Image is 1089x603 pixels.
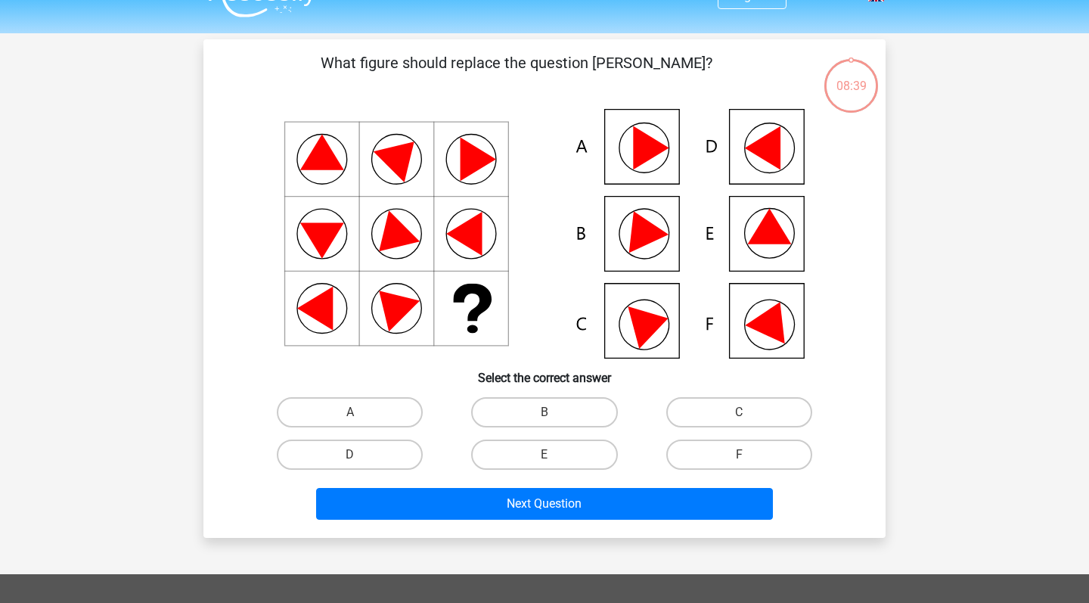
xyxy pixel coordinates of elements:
label: E [471,440,617,470]
label: C [666,397,812,427]
div: 08:39 [823,58,880,95]
button: Next Question [316,488,774,520]
h6: Select the correct answer [228,359,861,385]
p: What figure should replace the question [PERSON_NAME]? [228,51,805,97]
label: A [277,397,423,427]
label: F [666,440,812,470]
label: B [471,397,617,427]
label: D [277,440,423,470]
